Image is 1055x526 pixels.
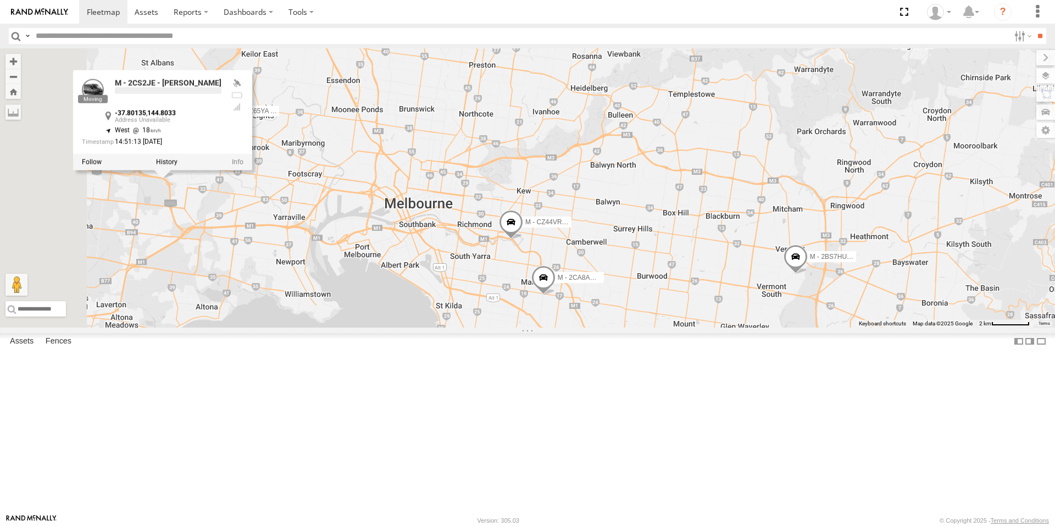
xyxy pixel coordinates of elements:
[859,320,906,328] button: Keyboard shortcuts
[5,54,21,69] button: Zoom in
[994,3,1012,21] i: ?
[82,79,104,101] a: View Asset Details
[115,126,130,134] span: West
[230,103,243,112] div: Last Event GSM Signal Strength
[6,515,57,526] a: Visit our Website
[913,320,973,326] span: Map data ©2025 Google
[525,218,620,226] span: M - CZ44VR - Suhayl Electrician
[923,4,955,20] div: Tye Clark
[1036,123,1055,138] label: Map Settings
[230,79,243,88] div: Valid GPS Fix
[991,517,1049,524] a: Terms and Conditions
[147,109,176,117] strong: 144.8033
[940,517,1049,524] div: © Copyright 2025 -
[156,158,177,166] label: View Asset History
[1039,322,1050,326] a: Terms
[477,517,519,524] div: Version: 305.03
[115,79,221,87] a: M - 2CS2JE - [PERSON_NAME]
[5,69,21,84] button: Zoom out
[4,334,39,349] label: Assets
[976,320,1033,328] button: Map Scale: 2 km per 66 pixels
[810,253,907,261] span: M - 2BS7HU - [PERSON_NAME]
[1013,333,1024,349] label: Dock Summary Table to the Left
[979,320,991,326] span: 2 km
[40,334,77,349] label: Fences
[82,158,102,166] label: Realtime tracking of Asset
[11,8,68,16] img: rand-logo.svg
[558,274,647,281] span: M - 2CA8AO - Yehya Abou-Eid
[1024,333,1035,349] label: Dock Summary Table to the Right
[5,104,21,120] label: Measure
[230,91,243,99] div: No battery health information received from this device.
[115,110,221,124] div: ,
[1010,28,1034,44] label: Search Filter Options
[23,28,32,44] label: Search Query
[115,109,146,117] strong: -37.80135
[82,139,221,147] div: Date/time of location update
[232,158,243,166] a: View Asset Details
[5,274,27,296] button: Drag Pegman onto the map to open Street View
[130,126,161,134] span: 18
[1036,333,1047,349] label: Hide Summary Table
[5,84,21,99] button: Zoom Home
